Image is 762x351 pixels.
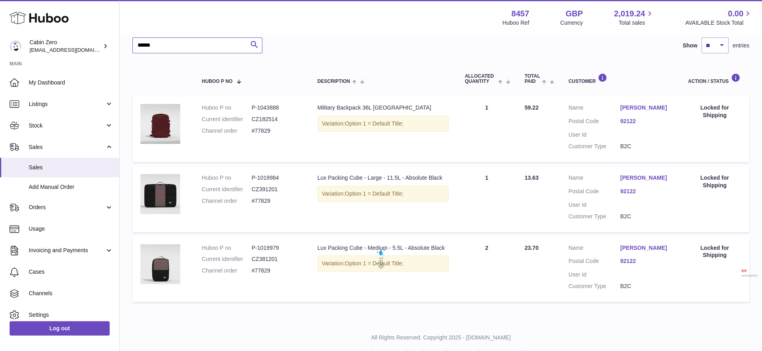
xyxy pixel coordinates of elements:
[317,116,449,132] div: Variation:
[317,255,449,272] div: Variation:
[732,42,749,49] span: entries
[568,213,620,220] dt: Customer Type
[502,19,529,27] div: Huboo Ref
[202,255,252,263] dt: Current identifier
[30,39,101,54] div: Cabin Zero
[126,334,756,341] p: All Rights Reserved. Copyright 2025 - [DOMAIN_NAME]
[29,143,105,151] span: Sales
[317,104,449,112] div: Military Backpack 36L [GEOGRAPHIC_DATA]
[568,257,620,267] dt: Postal Code
[317,79,350,84] span: Description
[568,118,620,127] dt: Postal Code
[252,244,301,252] dd: P-1019979
[317,186,449,202] div: Variation:
[345,120,404,127] span: Option 1 = Default Title;
[688,244,741,259] div: Locked for Shipping
[29,247,105,254] span: Invoicing and Payments
[29,164,113,171] span: Sales
[29,204,105,211] span: Orders
[202,127,252,135] dt: Channel order
[568,201,620,209] dt: User Id
[345,260,404,267] span: Option 1 = Default Title;
[568,143,620,150] dt: Customer Type
[741,269,757,274] span: 0 / 0
[457,236,516,302] td: 2
[345,190,404,197] span: Option 1 = Default Title;
[465,74,496,84] span: ALLOCATED Quantity
[620,188,672,195] a: 92122
[620,174,672,182] a: [PERSON_NAME]
[568,244,620,254] dt: Name
[568,174,620,184] dt: Name
[524,74,540,84] span: Total paid
[252,127,301,135] dd: #77829
[620,213,672,220] dd: B2C
[29,79,113,86] span: My Dashboard
[560,19,583,27] div: Currency
[252,197,301,205] dd: #77829
[252,255,301,263] dd: CZ381201
[685,19,752,27] span: AVAILABLE Stock Total
[317,174,449,182] div: Lux Packing Cube - Large - 11.5L - Absolute Black
[565,8,583,19] strong: GBP
[202,197,252,205] dt: Channel order
[140,244,180,284] img: LUX-SIZE-M-CEBU-SANDS-FRONT.jpg
[688,73,741,84] div: Action / Status
[568,271,620,278] dt: User Id
[317,244,449,252] div: Lux Packing Cube - Medium - 5.5L - Absolute Black
[202,186,252,193] dt: Current identifier
[140,104,180,144] img: 84571750156855.jpg
[202,267,252,275] dt: Channel order
[568,73,672,84] div: Customer
[252,267,301,275] dd: #77829
[728,8,743,19] span: 0.00
[29,100,105,108] span: Listings
[10,321,110,335] a: Log out
[202,116,252,123] dt: Current identifier
[620,282,672,290] dd: B2C
[620,143,672,150] dd: B2C
[202,104,252,112] dt: Huboo P no
[29,183,113,191] span: Add Manual Order
[568,131,620,139] dt: User Id
[252,186,301,193] dd: CZ391201
[524,245,538,251] span: 23.70
[568,188,620,197] dt: Postal Code
[10,40,22,52] img: huboo@cabinzero.com
[524,175,538,181] span: 13.63
[618,19,654,27] span: Total sales
[202,174,252,182] dt: Huboo P no
[29,311,113,319] span: Settings
[620,104,672,112] a: [PERSON_NAME]
[252,174,301,182] dd: P-1019984
[620,118,672,125] a: 92122
[524,104,538,111] span: 59.22
[29,122,105,129] span: Stock
[620,257,672,265] a: 92122
[688,174,741,189] div: Locked for Shipping
[252,116,301,123] dd: CZ182514
[614,8,654,27] a: 2,019.24 Total sales
[252,104,301,112] dd: P-1043888
[202,79,232,84] span: Huboo P no
[202,244,252,252] dt: Huboo P no
[620,244,672,252] a: [PERSON_NAME]
[457,166,516,232] td: 1
[511,8,529,19] strong: 8457
[29,290,113,297] span: Channels
[29,268,113,276] span: Cases
[614,8,645,19] span: 2,019.24
[140,174,180,214] img: LUX-PACKING-CUBE-SIZE-L-ABSOLUTE-BLACK-FRONT.jpg
[741,274,757,278] span: used queries
[30,47,117,53] span: [EMAIL_ADDRESS][DOMAIN_NAME]
[29,225,113,233] span: Usage
[685,8,752,27] a: 0.00 AVAILABLE Stock Total
[688,104,741,119] div: Locked for Shipping
[457,96,516,162] td: 1
[568,104,620,114] dt: Name
[568,282,620,290] dt: Customer Type
[683,42,697,49] label: Show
